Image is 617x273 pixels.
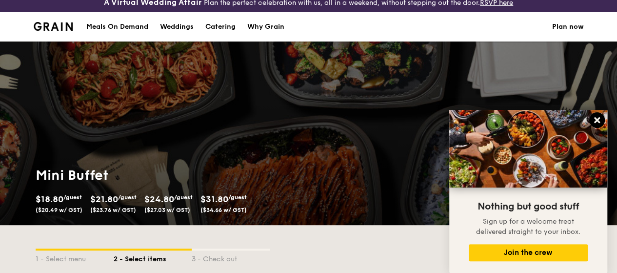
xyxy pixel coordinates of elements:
[36,207,82,213] span: ($20.49 w/ GST)
[205,12,236,42] div: Catering
[192,251,270,264] div: 3 - Check out
[469,244,588,261] button: Join the crew
[199,12,241,42] a: Catering
[144,207,190,213] span: ($27.03 w/ GST)
[80,12,154,42] a: Meals On Demand
[86,12,148,42] div: Meals On Demand
[228,194,247,201] span: /guest
[36,167,305,184] h1: Mini Buffet
[114,251,192,264] div: 2 - Select items
[247,12,284,42] div: Why Grain
[476,217,580,236] span: Sign up for a welcome treat delivered straight to your inbox.
[36,194,63,205] span: $18.80
[34,22,73,31] img: Grain
[478,201,579,212] span: Nothing but good stuff
[90,194,118,205] span: $21.80
[63,194,82,201] span: /guest
[200,194,228,205] span: $31.80
[144,194,174,205] span: $24.80
[174,194,193,201] span: /guest
[118,194,137,201] span: /guest
[36,251,114,264] div: 1 - Select menu
[200,207,247,213] span: ($34.66 w/ GST)
[34,22,73,31] a: Logotype
[160,12,194,42] div: Weddings
[90,207,136,213] span: ($23.76 w/ GST)
[552,12,584,42] a: Plan now
[154,12,199,42] a: Weddings
[589,112,605,128] button: Close
[241,12,290,42] a: Why Grain
[449,110,607,188] img: DSC07876-Edit02-Large.jpeg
